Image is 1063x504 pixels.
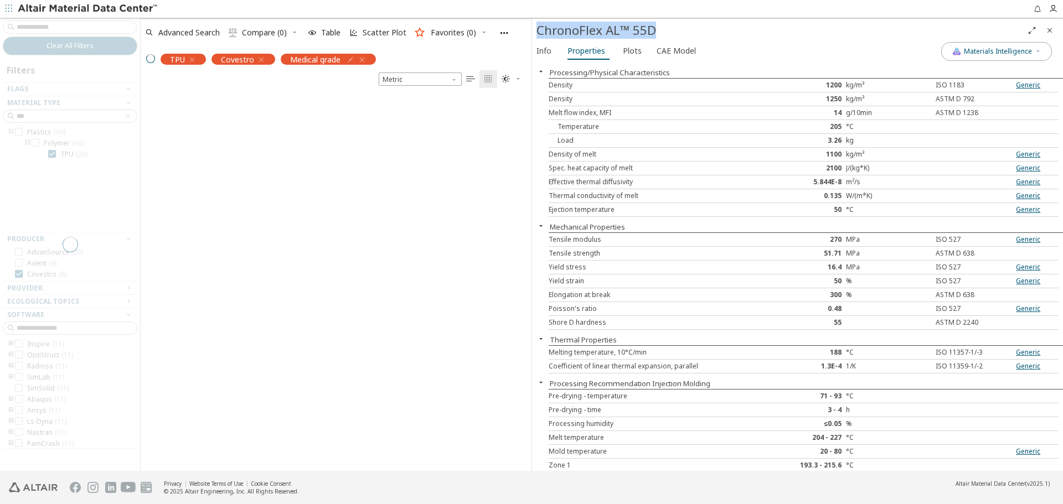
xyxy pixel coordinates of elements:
a: Cookie Consent [251,480,291,487]
div: 16.4 [761,263,847,272]
div: ≤0.05 [761,419,847,428]
span: Scatter Plot [363,29,406,37]
div: ISO 527 [931,235,1016,244]
div: Tensile strength [549,249,761,258]
span: Compare (0) [242,29,287,37]
div: Elongation at break [549,290,761,299]
a: Generic [1016,276,1040,285]
span: Altair Material Data Center [956,480,1025,487]
div: 5.844E-8 [761,178,847,186]
i:  [502,75,510,84]
div: °C [846,447,931,456]
div: °C [846,433,931,442]
span: Materials Intelligence [964,47,1032,56]
div: g/10min [846,108,931,117]
div: 193.3 - 215.6 [761,461,847,470]
div: MPa [846,235,931,244]
span: Plots [623,42,642,60]
div: Processing humidity [549,419,761,428]
div: Unit System [379,72,462,86]
div: ASTM D 638 [931,290,1016,299]
button: Close [532,378,550,387]
div: 71 - 93 [761,392,847,401]
div: Tensile modulus [549,235,761,244]
span: Advanced Search [158,29,220,37]
div: 204 - 227 [761,433,847,442]
div: 3.26 [761,136,847,145]
button: Close [532,67,550,76]
div: ISO 527 [931,263,1016,272]
div: 55 [761,318,847,327]
button: Close [1041,22,1059,39]
div: °C [846,122,931,131]
div: MPa [846,263,931,272]
div: % [846,290,931,299]
span: TPU [170,54,185,64]
div: % [846,419,931,428]
span: Temperature [549,122,599,131]
div: % [846,277,931,285]
div: 20 - 80 [761,447,847,456]
div: 2100 [761,164,847,173]
span: CAE Model [657,42,696,60]
button: Full Screen [1023,22,1041,39]
div: °C [846,461,931,470]
div: ChronoFlex AL™ 55D [536,22,1023,39]
i:  [466,75,475,84]
div: 205 [761,122,847,131]
img: Altair Engineering [9,482,58,492]
button: Theme [497,70,526,88]
a: Generic [1016,80,1040,90]
span: Metric [379,72,462,86]
div: 0.48 [761,304,847,313]
button: Mechanical Properties [550,222,625,232]
button: Thermal Properties [550,335,617,345]
span: Info [536,42,551,60]
div: Coefficient of linear thermal expansion, parallel [549,362,761,371]
div: Yield stress [549,263,761,272]
div: Density [549,81,761,90]
span: Load [549,136,574,145]
div: kg [846,136,931,145]
span: Table [321,29,340,37]
span: Favorites (0) [431,29,476,37]
div: kg/m³ [846,81,931,90]
a: Generic [1016,149,1040,159]
div: Melt temperature [549,433,761,442]
i:  [484,75,493,84]
a: Generic [1016,347,1040,357]
div: h [846,406,931,414]
div: W/(m*K) [846,191,931,200]
div: Pre-drying - time [549,406,761,414]
div: 0.135 [761,191,847,200]
div: 51.71 [761,249,847,258]
div: Effective thermal diffusivity [549,178,761,186]
div: 1250 [761,95,847,103]
div: Poisson's ratio [549,304,761,313]
a: Generic [1016,304,1040,313]
button: Processing/Physical Characteristics [550,67,670,77]
a: Generic [1016,235,1040,244]
i:  [229,28,238,37]
a: Generic [1016,163,1040,173]
div: 1.3E-4 [761,362,847,371]
div: 188 [761,348,847,357]
img: AI Copilot [952,47,961,56]
button: Close [532,221,550,230]
div: kg/m³ [846,95,931,103]
a: Generic [1016,191,1040,200]
a: Website Terms of Use [189,480,243,487]
a: Generic [1016,205,1040,214]
button: Table View [462,70,479,88]
div: 1100 [761,150,847,159]
img: Altair Material Data Center [18,3,159,14]
button: Tile View [479,70,497,88]
div: 300 [761,290,847,299]
div: Ejection temperature [549,205,761,214]
div: °C [846,348,931,357]
span: Medical grade [290,54,340,64]
div: ASTM D 792 [931,95,1016,103]
div: Density [549,95,761,103]
div: J/(kg*K) [846,164,931,173]
div: 14 [761,108,847,117]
